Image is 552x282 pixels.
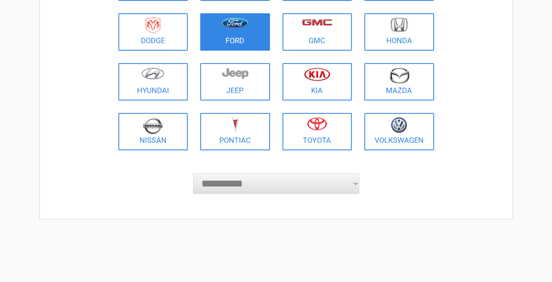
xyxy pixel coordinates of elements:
img: toyota [307,117,327,130]
img: nissan [143,117,163,134]
a: Ford [200,13,270,51]
img: kia [304,67,330,81]
a: Kia [282,63,352,101]
img: volkswagen [391,117,407,133]
img: pontiac [231,117,239,133]
a: Pontiac [200,113,270,150]
img: mazda [389,67,410,83]
a: Nissan [118,113,188,150]
a: Mazda [364,63,434,101]
img: dodge [146,17,160,34]
img: honda [390,17,408,32]
a: Dodge [118,13,188,51]
img: ford [221,17,249,28]
a: Toyota [282,113,352,150]
img: hyundai [141,67,164,79]
a: Honda [364,13,434,51]
img: gmc [302,19,332,26]
a: Volkswagen [364,113,434,150]
img: jeep [222,67,248,79]
a: Jeep [200,63,270,101]
a: GMC [282,13,352,51]
a: Hyundai [118,63,188,101]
